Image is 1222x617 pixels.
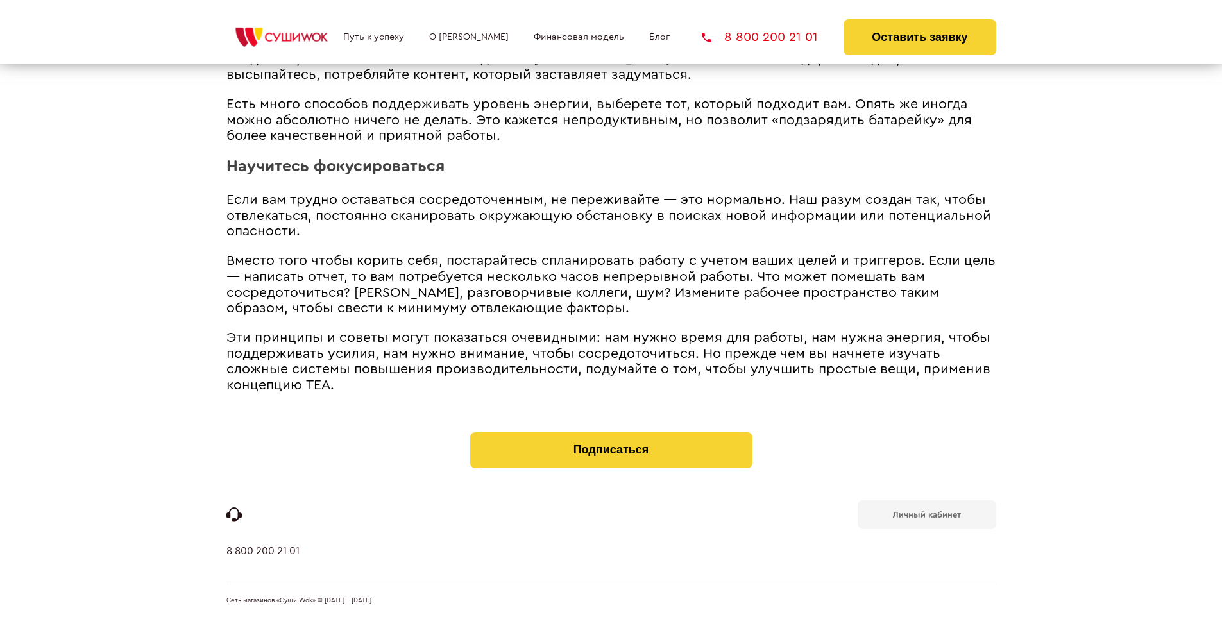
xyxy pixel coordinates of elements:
[226,545,300,584] a: 8 800 200 21 01
[470,432,752,468] button: Подписаться
[226,158,445,174] span: Научитесь фокусироваться
[226,597,371,605] span: Сеть магазинов «Суши Wok» © [DATE] - [DATE]
[429,32,509,42] a: О [PERSON_NAME]
[724,31,818,44] span: 8 800 200 21 01
[226,254,996,315] span: Вместо того чтобы корить себя, постарайтесь спланировать работу с учетом ваших целей и триггеров....
[226,97,972,142] span: Есть много способов поддерживать уровень энергии, выберете тот, который подходит вам. Опять же ин...
[343,32,404,42] a: Путь к успеху
[702,31,818,44] a: 8 800 200 21 01
[649,32,670,42] a: Блог
[893,511,961,519] b: Личный кабинет
[844,19,996,55] button: Оставить заявку
[226,193,991,238] span: Если вам трудно оставаться сосредоточенным, не переживайте ― это нормально. Наш разум создан так,...
[858,500,996,529] a: Личный кабинет
[534,32,624,42] a: Финансовая модель
[226,331,990,392] span: Эти принципы и советы могут показаться очевидными: нам нужно время для работы, нам нужна энергия,...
